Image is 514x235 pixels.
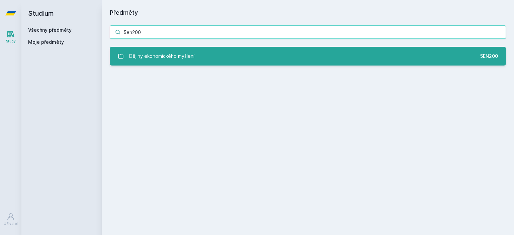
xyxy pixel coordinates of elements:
input: Název nebo ident předmětu… [110,25,506,39]
h1: Předměty [110,8,506,17]
div: Uživatel [4,221,18,226]
a: Všechny předměty [28,27,72,33]
a: Study [1,27,20,47]
div: Study [6,39,16,44]
span: Moje předměty [28,39,64,45]
a: Dějiny ekonomického myšlení 5EN200 [110,47,506,66]
a: Uživatel [1,209,20,230]
div: Dějiny ekonomického myšlení [129,49,194,63]
div: 5EN200 [480,53,498,60]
